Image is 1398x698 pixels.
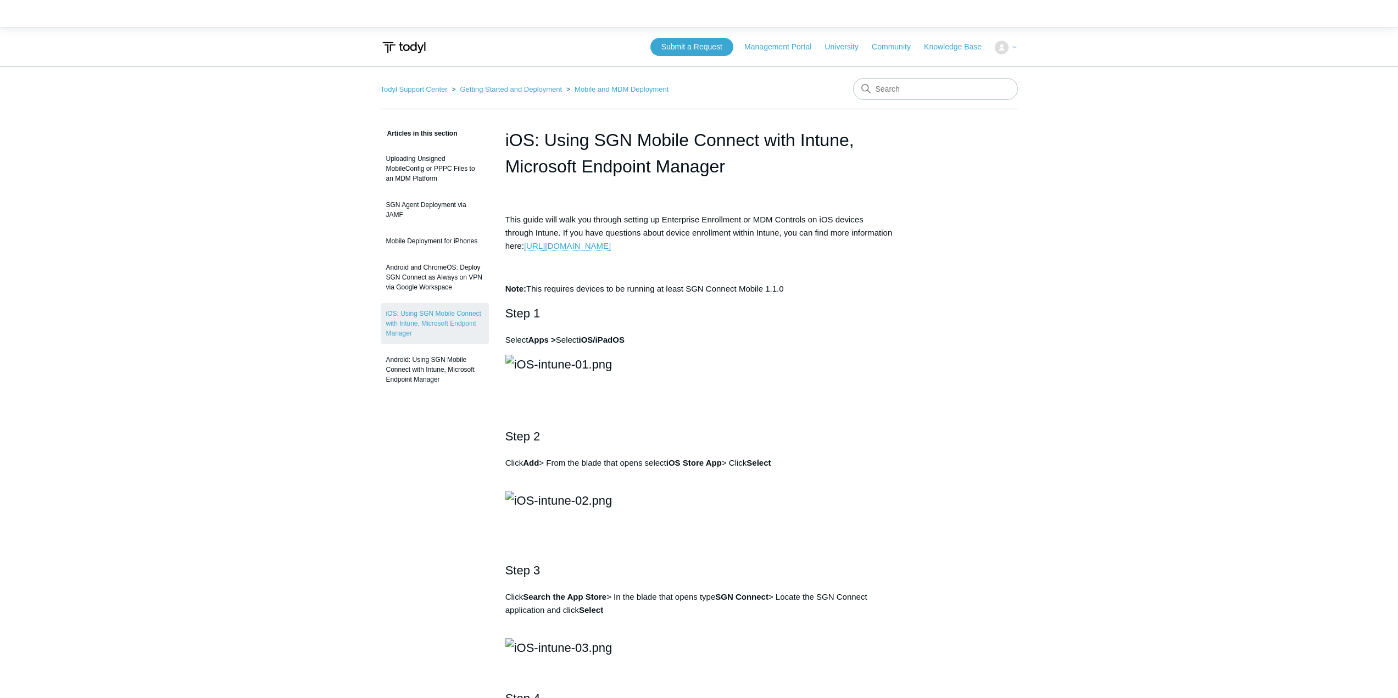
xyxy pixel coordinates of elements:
strong: iOS Store App [666,458,722,467]
strong: Apps > [528,335,555,344]
li: Getting Started and Deployment [449,85,564,93]
a: Community [872,41,922,53]
p: Select Select [505,333,893,347]
strong: Search the App Store [523,592,606,601]
a: [URL][DOMAIN_NAME] [524,241,611,251]
h2: Step 2 [505,427,893,446]
a: Getting Started and Deployment [460,85,562,93]
li: Todyl Support Center [381,85,450,93]
strong: Select [579,605,603,615]
a: Knowledge Base [924,41,993,53]
a: Management Portal [744,41,822,53]
a: Mobile and MDM Deployment [575,85,669,93]
a: Android: Using SGN Mobile Connect with Intune, Microsoft Endpoint Manager [381,349,489,390]
p: This requires devices to be running at least SGN Connect Mobile 1.1.0 [505,282,893,295]
strong: Add [523,458,539,467]
a: Uploading Unsigned MobileConfig or PPPC Files to an MDM Platform [381,148,489,189]
h2: Step 3 [505,561,893,580]
h1: iOS: Using SGN Mobile Connect with Intune, Microsoft Endpoint Manager [505,127,893,180]
a: University [825,41,869,53]
h2: Step 1 [505,304,893,323]
strong: Note: [505,284,526,293]
img: iOS-intune-02.png [505,491,612,510]
a: iOS: Using SGN Mobile Connect with Intune, Microsoft Endpoint Manager [381,303,489,344]
img: iOS-intune-03.png [505,638,612,657]
p: Click > From the blade that opens select > Click [505,456,893,483]
img: Todyl Support Center Help Center home page [381,37,427,58]
a: SGN Agent Deployment via JAMF [381,194,489,225]
a: Mobile Deployment for iPhones [381,231,489,252]
strong: iOS/iPadOS [579,335,625,344]
strong: SGN Connect [715,592,768,601]
a: Todyl Support Center [381,85,448,93]
a: Android and ChromeOS: Deploy SGN Connect as Always on VPN via Google Workspace [381,257,489,298]
strong: Select [747,458,771,467]
p: Click > In the blade that opens type > Locate the SGN Connect application and click [505,590,893,630]
img: iOS-intune-01.png [505,355,612,374]
p: This guide will walk you through setting up Enterprise Enrollment or MDM Controls on iOS devices ... [505,213,893,253]
input: Search [853,78,1018,100]
a: Submit a Request [650,38,733,56]
span: Articles in this section [381,130,458,137]
li: Mobile and MDM Deployment [564,85,669,93]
